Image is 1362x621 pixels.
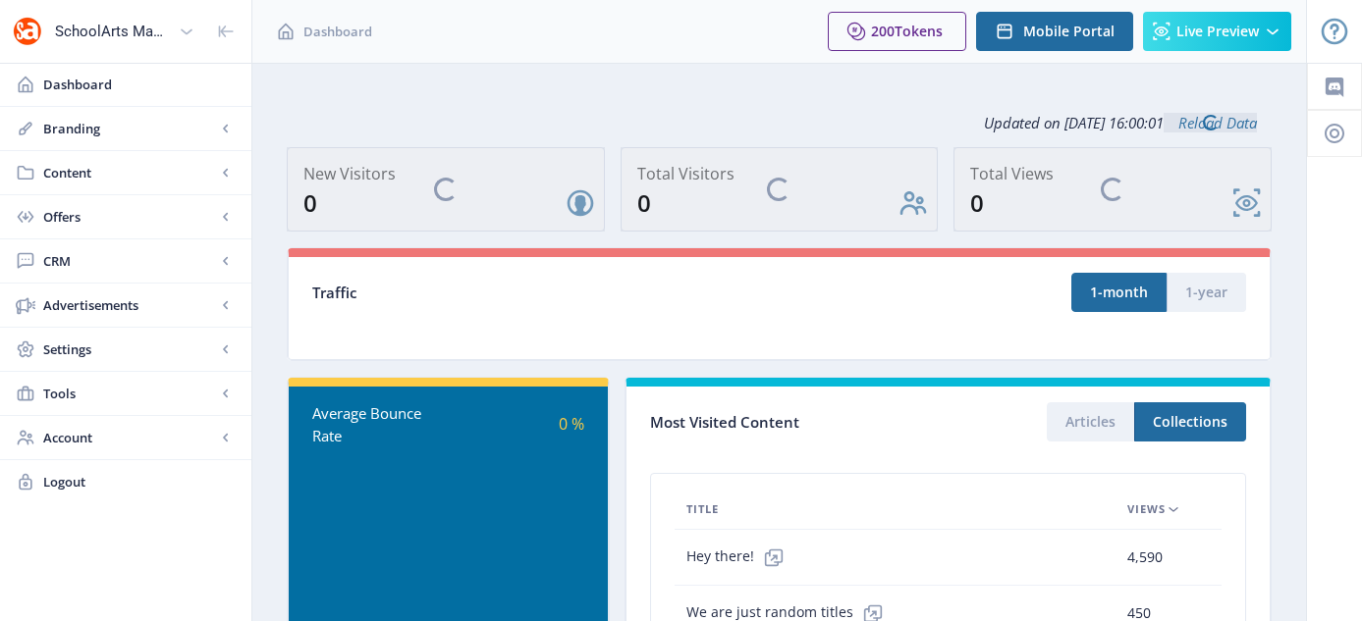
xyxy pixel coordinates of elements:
[55,10,171,53] div: SchoolArts Magazine
[895,22,943,40] span: Tokens
[559,413,584,435] span: 0 %
[287,98,1272,147] div: Updated on [DATE] 16:00:01
[43,295,216,315] span: Advertisements
[1176,24,1259,39] span: Live Preview
[43,207,216,227] span: Offers
[828,12,966,51] button: 200Tokens
[12,16,43,47] img: properties.app_icon.png
[1071,273,1167,312] button: 1-month
[1164,113,1257,132] a: Reload Data
[43,251,216,271] span: CRM
[976,12,1133,51] button: Mobile Portal
[650,407,948,438] div: Most Visited Content
[686,538,793,577] span: Hey there!
[303,22,372,41] span: Dashboard
[43,339,216,359] span: Settings
[43,119,216,138] span: Branding
[312,282,780,304] div: Traffic
[1167,273,1246,312] button: 1-year
[312,402,449,446] div: Average Bounce Rate
[43,472,236,492] span: Logout
[43,163,216,182] span: Content
[43,384,216,403] span: Tools
[1127,497,1166,521] span: Views
[1127,545,1163,569] span: 4,590
[1023,24,1115,39] span: Mobile Portal
[1143,12,1291,51] button: Live Preview
[43,428,216,447] span: Account
[686,497,719,521] span: Title
[43,75,236,94] span: Dashboard
[1134,402,1246,441] button: Collections
[1047,402,1134,441] button: Articles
